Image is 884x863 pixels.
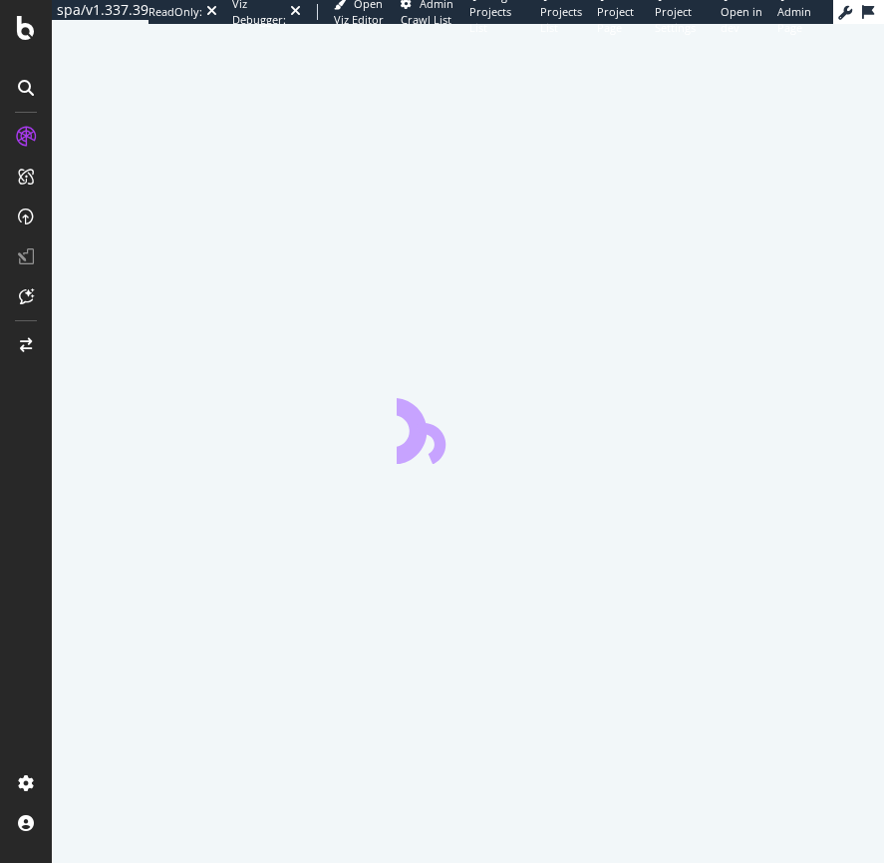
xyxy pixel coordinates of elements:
[597,4,634,35] span: Project Page
[397,392,540,464] div: animation
[540,4,582,35] span: Projects List
[777,4,811,35] span: Admin Page
[148,4,202,20] div: ReadOnly:
[655,4,696,35] span: Project Settings
[721,4,762,35] span: Open in dev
